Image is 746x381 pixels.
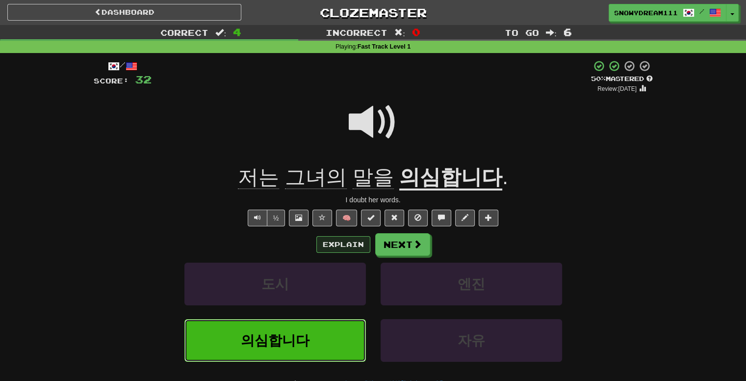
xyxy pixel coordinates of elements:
button: Reset to 0% Mastered (alt+r) [385,210,404,226]
span: 4 [233,26,241,38]
div: Text-to-speech controls [246,210,285,226]
span: 0 [412,26,420,38]
div: Mastered [591,75,653,83]
button: 도시 [184,263,366,305]
button: Set this sentence to 100% Mastered (alt+m) [361,210,381,226]
span: . [502,165,508,189]
button: Explain [316,236,370,253]
span: 저는 [238,165,279,189]
span: 의심합니다 [241,333,309,348]
button: Discuss sentence (alt+u) [432,210,451,226]
span: To go [505,27,539,37]
span: SnowyDream111 [614,8,678,17]
div: / [94,60,152,72]
span: 도시 [261,276,289,292]
strong: Fast Track Level 1 [358,43,411,50]
a: Clozemaster [256,4,490,21]
span: 그녀의 [285,165,347,189]
a: Dashboard [7,4,241,21]
span: Score: [94,77,129,85]
button: Show image (alt+x) [289,210,309,226]
span: : [546,28,557,37]
span: 자유 [458,333,485,348]
button: Play sentence audio (ctl+space) [248,210,267,226]
span: / [699,8,704,15]
button: Ignore sentence (alt+i) [408,210,428,226]
button: 자유 [381,319,562,362]
span: Incorrect [326,27,387,37]
span: Correct [160,27,208,37]
a: SnowyDream111 / [609,4,726,22]
div: I doubt her words. [94,195,653,205]
span: 32 [135,73,152,85]
button: Next [375,233,430,256]
span: 50 % [591,75,606,82]
button: 🧠 [336,210,357,226]
span: : [394,28,405,37]
button: 의심합니다 [184,319,366,362]
span: 6 [564,26,572,38]
span: 말을 [353,165,394,189]
span: : [215,28,226,37]
button: ½ [267,210,285,226]
span: 엔진 [458,276,485,292]
button: Favorite sentence (alt+f) [312,210,332,226]
u: 의심합니다 [399,165,502,190]
small: Review: [DATE] [597,85,637,92]
button: Add to collection (alt+a) [479,210,498,226]
button: 엔진 [381,263,562,305]
button: Edit sentence (alt+d) [455,210,475,226]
